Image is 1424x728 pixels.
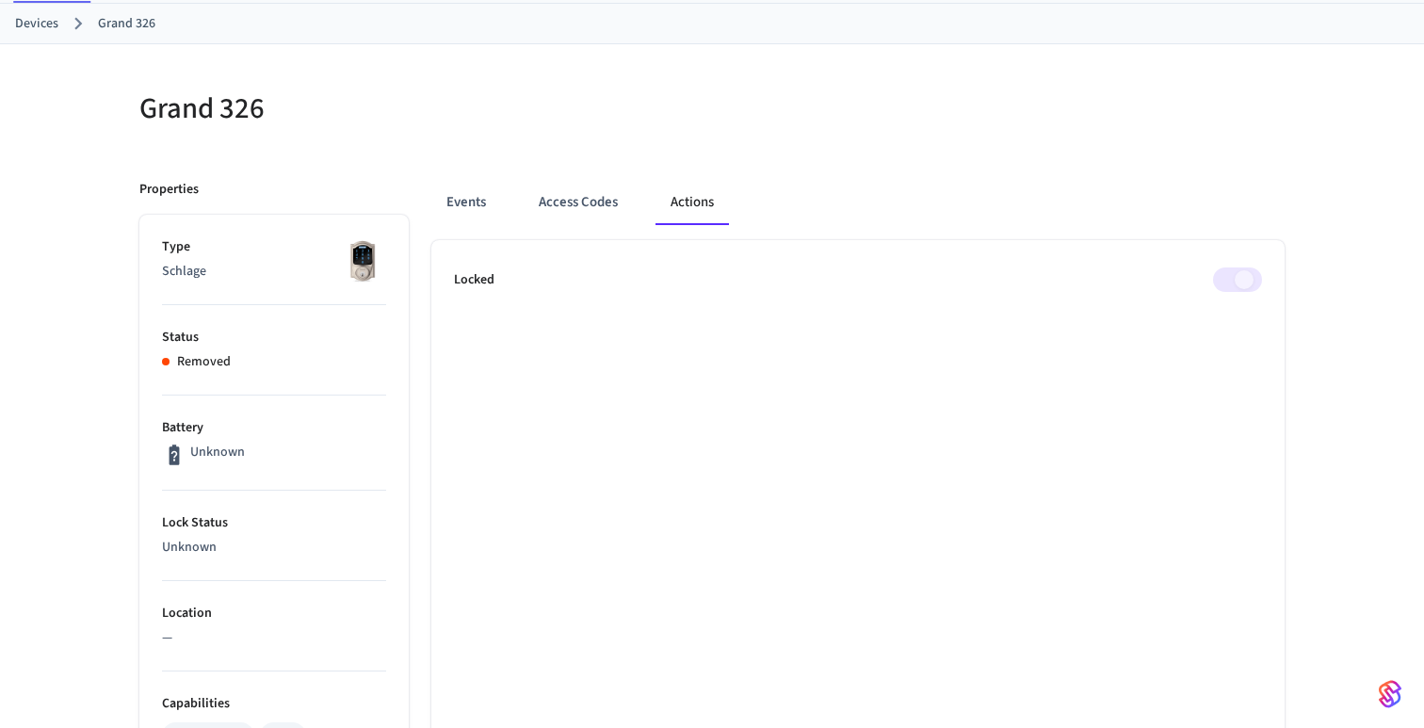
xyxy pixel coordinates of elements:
p: Lock Status [162,513,386,533]
p: Locked [454,270,494,290]
p: Properties [139,180,199,200]
button: Actions [655,180,729,225]
p: Removed [177,352,231,372]
img: Schlage Sense Smart Deadbolt with Camelot Trim, Front [339,237,386,284]
h5: Grand 326 [139,89,701,128]
p: Capabilities [162,694,386,714]
p: Location [162,604,386,623]
button: Events [431,180,501,225]
a: Grand 326 [98,14,155,34]
button: Access Codes [524,180,633,225]
p: Unknown [190,443,245,462]
p: Type [162,237,386,257]
img: SeamLogoGradient.69752ec5.svg [1379,679,1401,709]
a: Devices [15,14,58,34]
p: Schlage [162,262,386,282]
div: ant example [431,180,1285,225]
p: Status [162,328,386,348]
p: — [162,628,386,648]
p: Battery [162,418,386,438]
p: Unknown [162,538,386,558]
